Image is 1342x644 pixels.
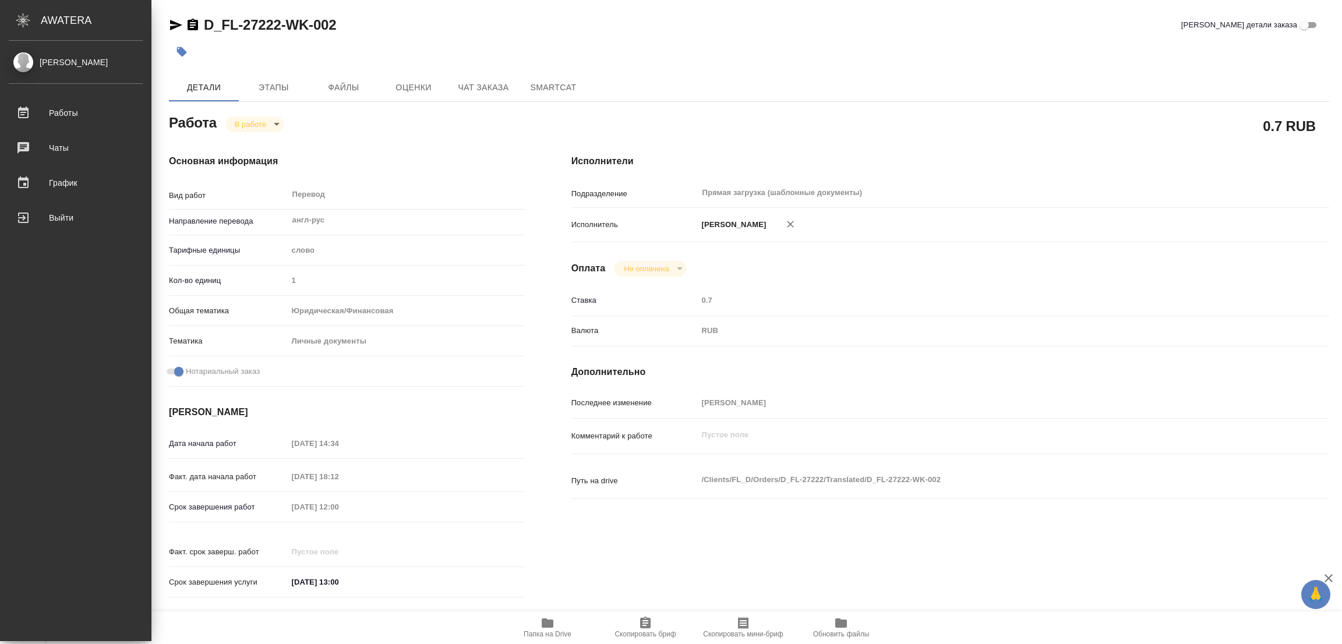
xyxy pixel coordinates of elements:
[176,80,232,95] span: Детали
[288,272,525,289] input: Пустое поле
[9,56,143,69] div: [PERSON_NAME]
[9,104,143,122] div: Работы
[571,219,698,231] p: Исполнитель
[169,471,288,483] p: Факт. дата начала работ
[288,435,390,452] input: Пустое поле
[524,630,571,638] span: Папка на Drive
[186,366,260,377] span: Нотариальный заказ
[703,630,783,638] span: Скопировать мини-бриф
[169,154,525,168] h4: Основная информация
[169,335,288,347] p: Тематика
[694,611,792,644] button: Скопировать мини-бриф
[499,611,596,644] button: Папка на Drive
[288,468,390,485] input: Пустое поле
[9,209,143,227] div: Выйти
[9,139,143,157] div: Чаты
[3,203,149,232] a: Выйти
[316,80,372,95] span: Файлы
[169,245,288,256] p: Тарифные единицы
[3,133,149,162] a: Чаты
[41,9,151,32] div: AWATERA
[169,546,288,558] p: Факт. срок заверш. работ
[698,219,767,231] p: [PERSON_NAME]
[615,630,676,638] span: Скопировать бриф
[571,261,606,275] h4: Оплата
[169,275,288,286] p: Кол-во единиц
[169,438,288,450] p: Дата начала работ
[288,301,525,321] div: Юридическая/Финансовая
[225,116,284,132] div: В работе
[571,295,698,306] p: Ставка
[169,215,288,227] p: Направление перевода
[813,630,870,638] span: Обновить файлы
[596,611,694,644] button: Скопировать бриф
[169,576,288,588] p: Срок завершения услуги
[246,80,302,95] span: Этапы
[169,501,288,513] p: Срок завершения работ
[169,190,288,201] p: Вид работ
[288,543,390,560] input: Пустое поле
[169,405,525,419] h4: [PERSON_NAME]
[571,325,698,337] p: Валюта
[3,98,149,128] a: Работы
[3,168,149,197] a: График
[615,261,686,277] div: В работе
[698,321,1266,341] div: RUB
[9,174,143,192] div: График
[792,611,890,644] button: Обновить файлы
[169,305,288,317] p: Общая тематика
[288,331,525,351] div: Личные документы
[698,470,1266,490] textarea: /Clients/FL_D/Orders/D_FL-27222/Translated/D_FL-27222-WK-002
[1263,116,1316,136] h2: 0.7 RUB
[386,80,442,95] span: Оценки
[620,264,672,274] button: Не оплачена
[1181,19,1297,31] span: [PERSON_NAME] детали заказа
[525,80,581,95] span: SmartCat
[698,292,1266,309] input: Пустое поле
[169,18,183,32] button: Скопировать ссылку для ЯМессенджера
[1301,580,1330,609] button: 🙏
[571,475,698,487] p: Путь на drive
[571,365,1329,379] h4: Дополнительно
[698,394,1266,411] input: Пустое поле
[231,119,270,129] button: В работе
[1306,582,1326,607] span: 🙏
[455,80,511,95] span: Чат заказа
[288,498,390,515] input: Пустое поле
[571,154,1329,168] h4: Исполнители
[204,17,336,33] a: D_FL-27222-WK-002
[169,39,195,65] button: Добавить тэг
[571,430,698,442] p: Комментарий к работе
[288,240,525,260] div: слово
[186,18,200,32] button: Скопировать ссылку
[571,397,698,409] p: Последнее изменение
[288,574,390,590] input: ✎ Введи что-нибудь
[778,211,803,237] button: Удалить исполнителя
[169,111,217,132] h2: Работа
[571,188,698,200] p: Подразделение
